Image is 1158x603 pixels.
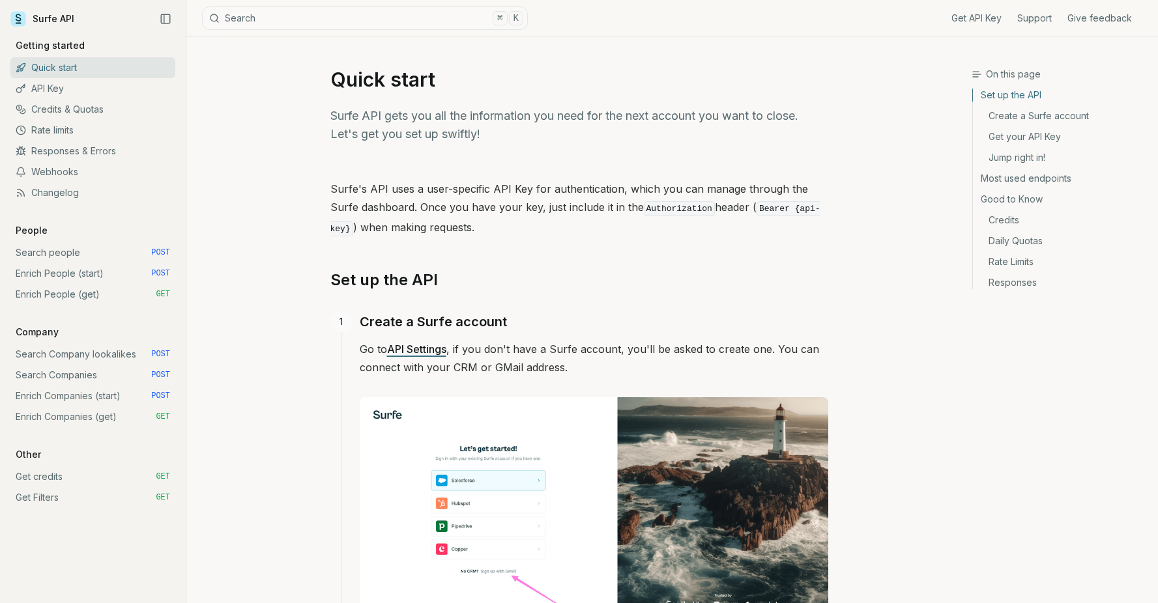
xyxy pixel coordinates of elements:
span: GET [156,471,170,482]
kbd: ⌘ [493,11,507,25]
span: POST [151,349,170,359]
a: Credits [973,210,1148,231]
a: Rate Limits [973,251,1148,272]
a: Daily Quotas [973,231,1148,251]
button: Collapse Sidebar [156,9,175,29]
a: Jump right in! [973,147,1148,168]
a: Changelog [10,182,175,203]
a: Responses [973,272,1148,289]
a: Get credits GET [10,466,175,487]
span: POST [151,370,170,380]
a: Search people POST [10,242,175,263]
a: Get API Key [951,12,1002,25]
a: Credits & Quotas [10,99,175,120]
a: Get your API Key [973,126,1148,147]
a: Search Companies POST [10,365,175,386]
kbd: K [509,11,523,25]
p: Company [10,326,64,339]
a: API Settings [387,343,446,356]
span: POST [151,268,170,279]
a: Enrich Companies (start) POST [10,386,175,406]
p: Surfe API gets you all the information you need for the next account you want to close. Let's get... [330,107,828,143]
a: API Key [10,78,175,99]
a: Surfe API [10,9,74,29]
a: Support [1017,12,1052,25]
a: Enrich People (start) POST [10,263,175,284]
a: Search Company lookalikes POST [10,344,175,365]
button: Search⌘K [202,7,528,30]
a: Enrich Companies (get) GET [10,406,175,427]
a: Responses & Errors [10,141,175,161]
h3: On this page [972,68,1148,81]
a: Rate limits [10,120,175,141]
a: Most used endpoints [973,168,1148,189]
code: Authorization [644,201,715,216]
a: Quick start [10,57,175,78]
a: Webhooks [10,161,175,182]
p: Surfe's API uses a user-specific API Key for authentication, which you can manage through the Sur... [330,180,828,238]
a: Set up the API [330,270,438,290]
h1: Quick start [330,68,828,91]
p: Go to , if you don't have a Surfe account, you'll be asked to create one. You can connect with yo... [360,340,828,376]
a: Set up the API [973,89,1148,105]
p: Other [10,448,46,461]
span: GET [156,492,170,503]
span: GET [156,412,170,422]
a: Good to Know [973,189,1148,210]
a: Get Filters GET [10,487,175,508]
p: People [10,224,53,237]
p: Getting started [10,39,90,52]
span: GET [156,289,170,300]
span: POST [151,391,170,401]
a: Enrich People (get) GET [10,284,175,305]
a: Give feedback [1067,12,1132,25]
a: Create a Surfe account [973,105,1148,126]
a: Create a Surfe account [360,311,507,332]
span: POST [151,247,170,258]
